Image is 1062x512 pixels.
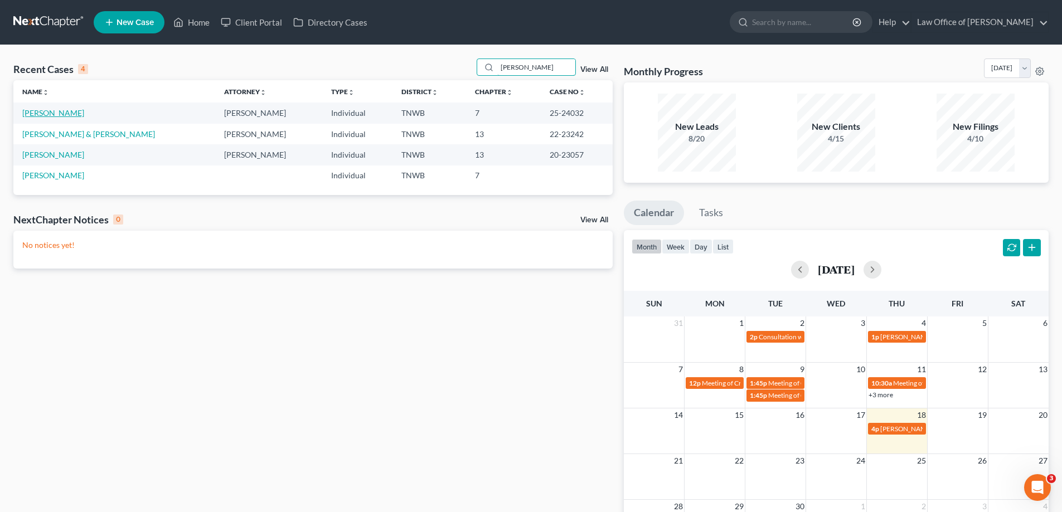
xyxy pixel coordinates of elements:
[759,333,976,341] span: Consultation with [PERSON_NAME] regarding Long Term Disability Appeal
[13,213,123,226] div: NextChapter Notices
[1047,474,1056,483] span: 3
[873,12,910,32] a: Help
[768,391,828,399] span: Meeting of Creditors
[580,66,608,74] a: View All
[911,12,1048,32] a: Law Office of [PERSON_NAME]
[690,239,712,254] button: day
[855,408,866,422] span: 17
[794,454,806,467] span: 23
[288,12,373,32] a: Directory Cases
[705,299,725,308] span: Mon
[401,87,438,96] a: Districtunfold_more
[113,214,123,225] div: 0
[662,239,690,254] button: week
[506,89,513,96] i: unfold_more
[632,239,662,254] button: month
[215,124,322,144] td: [PERSON_NAME]
[860,316,866,330] span: 3
[871,379,892,387] span: 10:30a
[475,87,513,96] a: Chapterunfold_more
[22,87,49,96] a: Nameunfold_more
[624,201,684,225] a: Calendar
[322,103,392,123] td: Individual
[673,454,684,467] span: 21
[893,379,953,387] span: Meeting of Creditors
[920,316,927,330] span: 4
[117,18,154,27] span: New Case
[871,333,879,341] span: 1p
[880,333,946,341] span: [PERSON_NAME] ch 7
[937,120,1015,133] div: New Filings
[541,144,613,165] td: 20-23057
[738,363,745,376] span: 8
[977,408,988,422] span: 19
[392,144,466,165] td: TNWB
[750,379,767,387] span: 1:45p
[869,391,893,399] a: +3 more
[466,124,541,144] td: 13
[855,454,866,467] span: 24
[734,454,745,467] span: 22
[22,129,155,139] a: [PERSON_NAME] & [PERSON_NAME]
[889,299,905,308] span: Thu
[750,391,767,399] span: 1:45p
[215,144,322,165] td: [PERSON_NAME]
[78,64,88,74] div: 4
[752,12,854,32] input: Search by name...
[673,316,684,330] span: 31
[768,379,828,387] span: Meeting of Creditors
[734,408,745,422] span: 15
[168,12,215,32] a: Home
[689,201,733,225] a: Tasks
[322,144,392,165] td: Individual
[1011,299,1025,308] span: Sat
[880,425,952,433] span: [PERSON_NAME] - CH 7
[1024,474,1051,501] iframe: Intercom live chat
[855,363,866,376] span: 10
[689,379,701,387] span: 12p
[712,239,734,254] button: list
[13,62,88,76] div: Recent Cases
[550,87,585,96] a: Case Nounfold_more
[466,165,541,186] td: 7
[541,124,613,144] td: 22-23242
[497,59,575,75] input: Search by name...
[466,103,541,123] td: 7
[331,87,355,96] a: Typeunfold_more
[541,103,613,123] td: 25-24032
[916,408,927,422] span: 18
[797,120,875,133] div: New Clients
[673,408,684,422] span: 14
[871,425,879,433] span: 4p
[22,150,84,159] a: [PERSON_NAME]
[738,316,745,330] span: 1
[916,363,927,376] span: 11
[22,170,84,180] a: [PERSON_NAME]
[677,363,684,376] span: 7
[658,133,736,144] div: 8/20
[827,299,845,308] span: Wed
[702,379,762,387] span: Meeting of Creditors
[750,333,758,341] span: 2p
[1042,316,1049,330] span: 6
[22,240,604,251] p: No notices yet!
[658,120,736,133] div: New Leads
[799,316,806,330] span: 2
[916,454,927,467] span: 25
[580,216,608,224] a: View All
[42,89,49,96] i: unfold_more
[466,144,541,165] td: 13
[818,264,855,275] h2: [DATE]
[392,165,466,186] td: TNWB
[392,124,466,144] td: TNWB
[952,299,963,308] span: Fri
[1037,454,1049,467] span: 27
[646,299,662,308] span: Sun
[624,65,703,78] h3: Monthly Progress
[981,316,988,330] span: 5
[579,89,585,96] i: unfold_more
[322,165,392,186] td: Individual
[392,103,466,123] td: TNWB
[1037,408,1049,422] span: 20
[977,454,988,467] span: 26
